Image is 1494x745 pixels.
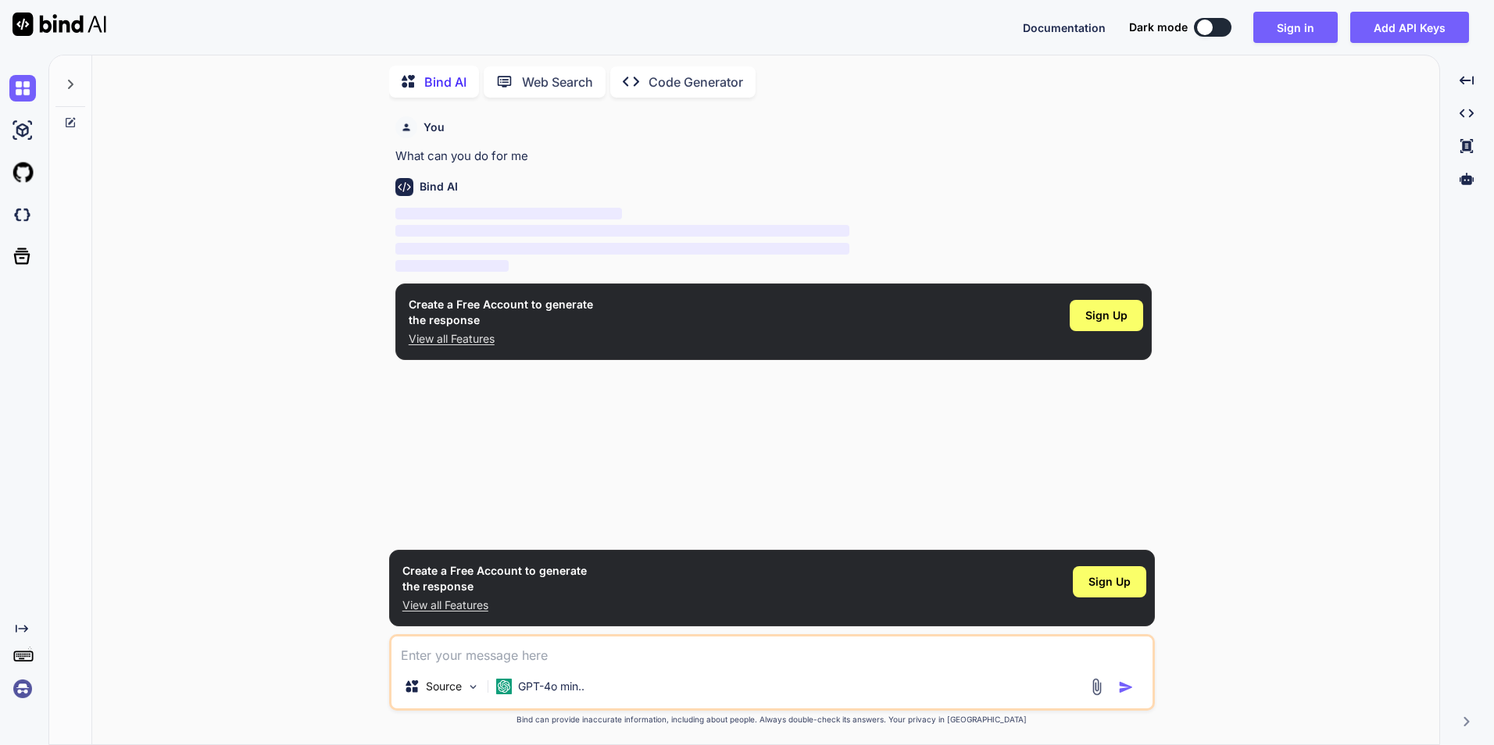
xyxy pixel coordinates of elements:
img: ai-studio [9,117,36,144]
img: githubLight [9,159,36,186]
p: GPT-4o min.. [518,679,584,694]
img: Pick Models [466,680,480,693]
h6: You [424,119,445,135]
span: Documentation [1023,21,1106,34]
button: Sign in [1253,12,1338,43]
p: View all Features [409,331,593,347]
img: attachment [1088,678,1106,696]
h1: Create a Free Account to generate the response [409,297,593,328]
h6: Bind AI [420,179,458,194]
button: Add API Keys [1350,12,1469,43]
span: Dark mode [1129,20,1188,35]
img: signin [9,675,36,702]
span: ‌ [395,208,622,219]
p: What can you do for me [395,148,1152,166]
p: Source [426,679,462,694]
img: Bind AI [13,12,106,36]
p: Code Generator [649,73,743,91]
p: Bind can provide inaccurate information, including about people. Always double-check its answers.... [389,714,1155,725]
p: Bind AI [424,73,466,91]
span: ‌ [395,243,849,255]
p: Web Search [522,73,593,91]
span: Sign Up [1088,574,1131,590]
button: Documentation [1023,20,1106,36]
img: icon [1118,679,1134,695]
span: ‌ [395,225,849,237]
span: ‌ [395,260,509,272]
h1: Create a Free Account to generate the response [402,563,587,594]
img: chat [9,75,36,102]
span: Sign Up [1085,308,1128,323]
p: View all Features [402,597,587,613]
img: darkCloudIdeIcon [9,201,36,228]
img: GPT-4o mini [496,679,512,694]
